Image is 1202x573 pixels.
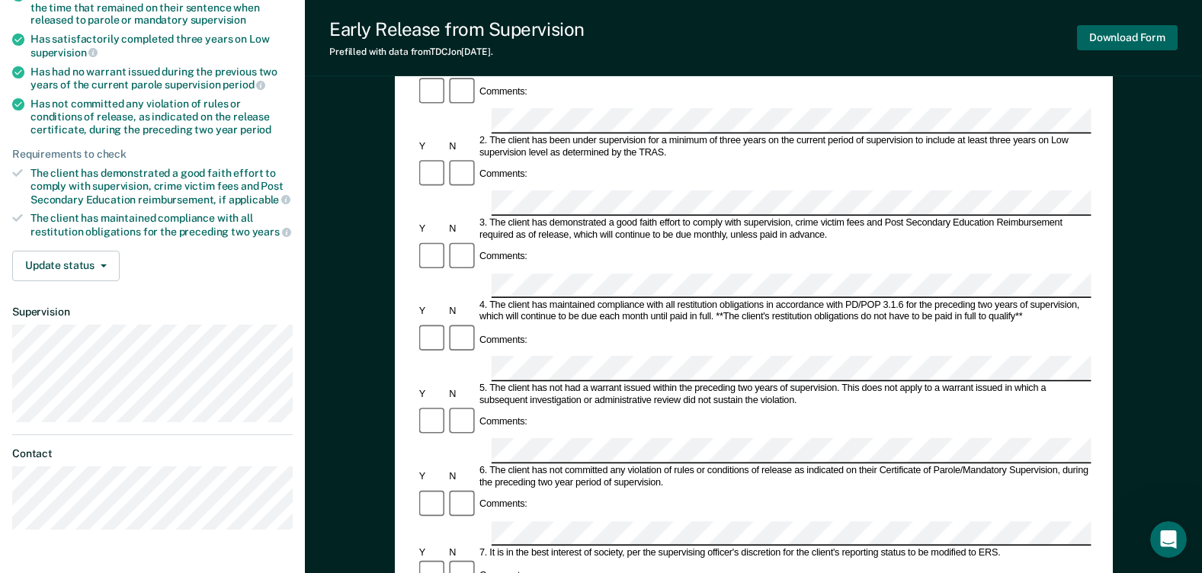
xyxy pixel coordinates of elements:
div: Y [416,547,447,559]
div: Comments: [477,499,530,511]
div: 6. The client has not committed any violation of rules or conditions of release as indicated on t... [477,465,1091,489]
div: 2. The client has been under supervision for a minimum of three years on the current period of su... [477,135,1091,159]
div: 3. The client has demonstrated a good faith effort to comply with supervision, crime victim fees ... [477,217,1091,242]
div: Has not committed any violation of rules or conditions of release, as indicated on the release ce... [30,98,293,136]
div: The client has maintained compliance with all restitution obligations for the preceding two [30,212,293,238]
div: Comments: [477,416,530,428]
dt: Supervision [12,306,293,319]
div: Has had no warrant issued during the previous two years of the current parole supervision [30,66,293,91]
div: The client has demonstrated a good faith effort to comply with supervision, crime victim fees and... [30,167,293,206]
div: N [447,223,477,235]
span: period [223,78,265,91]
button: Update status [12,251,120,281]
div: Y [416,141,447,153]
div: Prefilled with data from TDCJ on [DATE] . [329,46,585,57]
button: Download Form [1077,25,1178,50]
div: 4. The client has maintained compliance with all restitution obligations in accordance with PD/PO... [477,299,1091,324]
div: N [447,547,477,559]
span: years [252,226,291,238]
div: N [447,471,477,483]
div: Y [416,306,447,318]
iframe: Intercom live chat [1150,521,1187,558]
div: Comments: [477,169,530,181]
span: applicable [229,194,290,206]
span: period [240,123,271,136]
div: N [447,388,477,400]
div: Early Release from Supervision [329,18,585,40]
div: Comments: [477,334,530,346]
div: Y [416,471,447,483]
div: N [447,306,477,318]
span: supervision [30,46,98,59]
div: N [447,141,477,153]
div: Has satisfactorily completed three years on Low [30,33,293,59]
div: 5. The client has not had a warrant issued within the preceding two years of supervision. This do... [477,383,1091,407]
dt: Contact [12,447,293,460]
div: Y [416,223,447,235]
div: Comments: [477,86,530,98]
div: 7. It is in the best interest of society, per the supervising officer's discretion for the client... [477,547,1091,559]
div: Y [416,388,447,400]
div: Comments: [477,251,530,264]
span: supervision [191,14,246,26]
div: Requirements to check [12,148,293,161]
